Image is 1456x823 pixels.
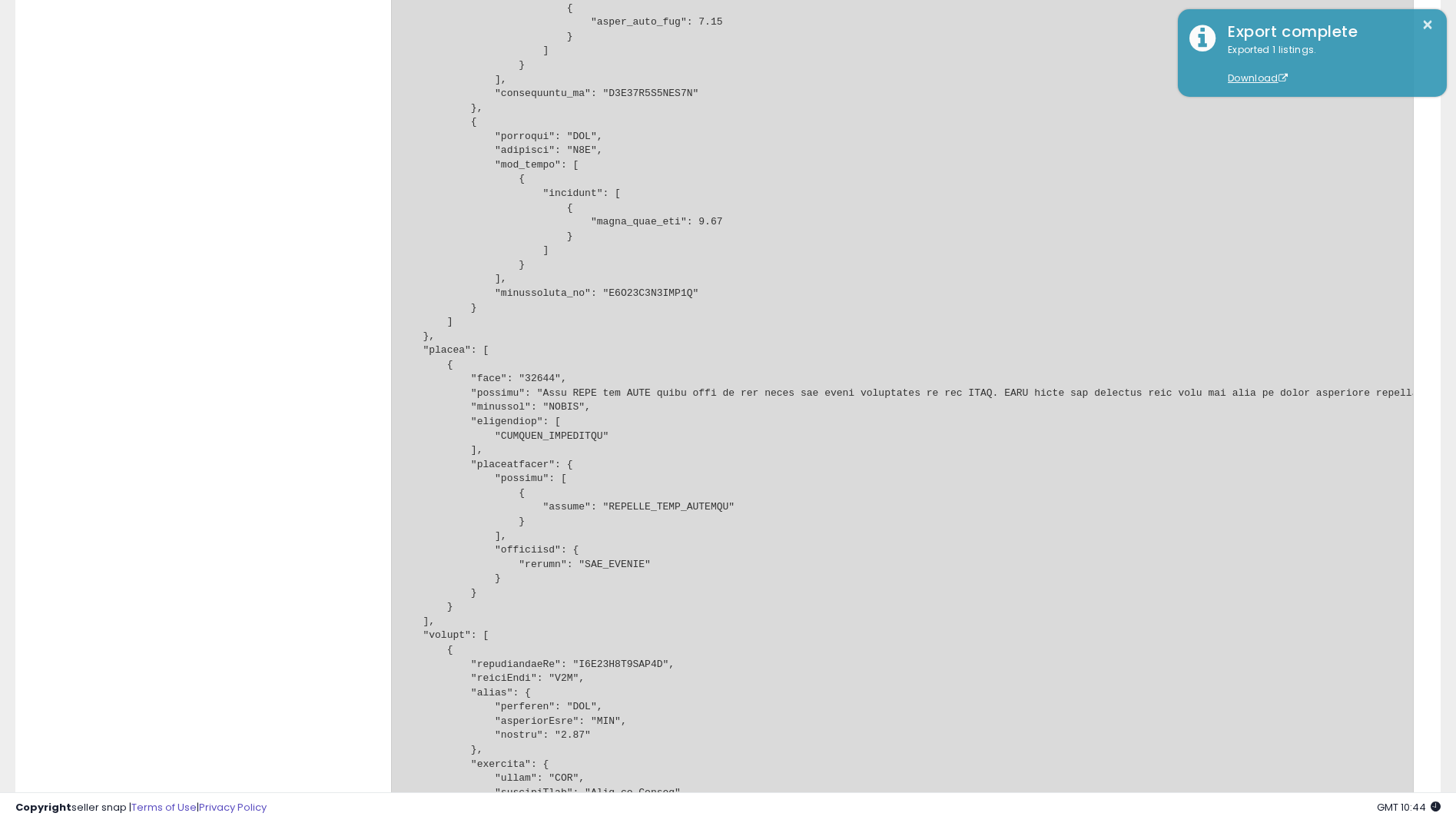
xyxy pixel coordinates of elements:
div: seller snap | | [15,801,267,815]
a: Terms of Use [131,800,197,815]
strong: Copyright [15,800,71,815]
span: 2025-09-11 10:44 GMT [1377,800,1441,815]
button: × [1421,15,1434,35]
a: Download [1228,71,1288,85]
div: Exported 1 listings. [1216,43,1435,86]
div: Export complete [1216,21,1435,43]
a: Privacy Policy [199,800,267,815]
